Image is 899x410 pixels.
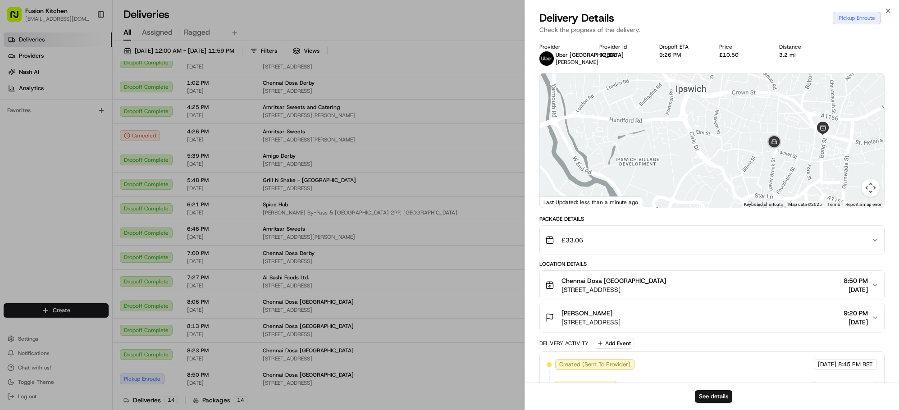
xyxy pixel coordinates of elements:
[561,309,612,318] span: [PERSON_NAME]
[556,59,598,66] span: [PERSON_NAME]
[64,223,109,230] a: Powered byPylon
[18,201,69,210] span: Knowledge Base
[844,285,868,294] span: [DATE]
[28,164,73,171] span: [PERSON_NAME]
[9,202,16,210] div: 📗
[779,43,825,50] div: Distance
[5,198,73,214] a: 📗Knowledge Base
[73,198,148,214] a: 💻API Documentation
[540,271,884,300] button: Chennai Dosa [GEOGRAPHIC_DATA][STREET_ADDRESS]8:50 PM[DATE]
[540,303,884,332] button: [PERSON_NAME][STREET_ADDRESS]9:20 PM[DATE]
[771,146,780,156] div: 1
[539,260,885,268] div: Location Details
[19,86,35,102] img: 4920774857489_3d7f54699973ba98c624_72.jpg
[76,202,83,210] div: 💻
[9,36,164,50] p: Welcome 👋
[695,390,732,403] button: See details
[9,117,60,124] div: Past conversations
[779,51,825,59] div: 3.2 mi
[559,382,613,390] span: Not Assigned Driver
[9,9,27,27] img: Nash
[41,95,124,102] div: We're available if you need us!
[862,179,880,197] button: Map camera controls
[788,202,822,207] span: Map data ©2025
[539,340,589,347] div: Delivery Activity
[121,140,124,147] span: •
[838,360,873,369] span: 8:45 PM BST
[9,86,25,102] img: 1736555255976-a54dd68f-1ca7-489b-9aae-adbdc363a1c4
[594,338,634,349] button: Add Event
[9,155,23,170] img: Grace Nketiah
[75,164,78,171] span: •
[126,140,148,147] span: 1:26 PM
[153,89,164,100] button: Start new chat
[744,201,783,208] button: Keyboard shortcuts
[838,382,873,390] span: 8:45 PM BST
[28,140,119,147] span: [PERSON_NAME] [PERSON_NAME]
[9,131,23,146] img: Joana Marie Avellanoza
[85,201,145,210] span: API Documentation
[599,43,645,50] div: Provider Id
[80,164,98,171] span: [DATE]
[827,202,840,207] a: Terms
[845,202,881,207] a: Report a map error
[818,382,836,390] span: [DATE]
[542,196,572,208] img: Google
[539,43,585,50] div: Provider
[844,276,868,285] span: 8:50 PM
[539,215,885,223] div: Package Details
[539,51,554,66] img: uber-new-logo.jpeg
[90,223,109,230] span: Pylon
[659,43,705,50] div: Dropoff ETA
[719,43,765,50] div: Price
[561,285,666,294] span: [STREET_ADDRESS]
[539,11,614,25] span: Delivery Details
[561,318,621,327] span: [STREET_ADDRESS]
[719,51,765,59] div: £10.50
[818,360,836,369] span: [DATE]
[41,86,148,95] div: Start new chat
[844,318,868,327] span: [DATE]
[539,25,885,34] p: Check the progress of the delivery.
[561,236,583,245] span: £33.06
[599,51,616,59] button: 92BDE
[18,164,25,172] img: 1736555255976-a54dd68f-1ca7-489b-9aae-adbdc363a1c4
[556,51,624,59] span: Uber [GEOGRAPHIC_DATA]
[140,115,164,126] button: See all
[540,196,642,208] div: Last Updated: less than a minute ago
[559,360,630,369] span: Created (Sent To Provider)
[18,140,25,147] img: 1736555255976-a54dd68f-1ca7-489b-9aae-adbdc363a1c4
[561,276,666,285] span: Chennai Dosa [GEOGRAPHIC_DATA]
[659,51,705,59] div: 9:26 PM
[23,58,149,68] input: Clear
[540,226,884,255] button: £33.06
[844,309,868,318] span: 9:20 PM
[542,196,572,208] a: Open this area in Google Maps (opens a new window)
